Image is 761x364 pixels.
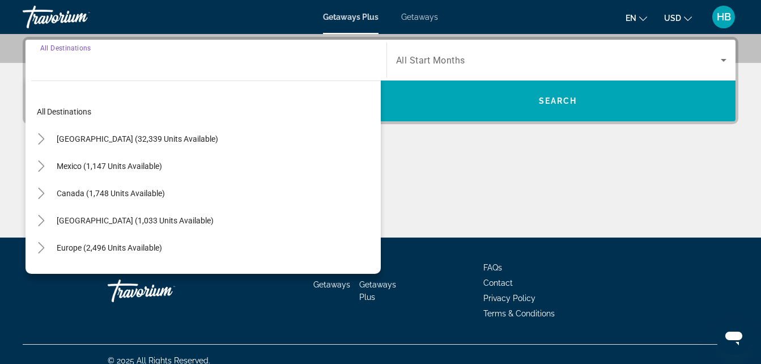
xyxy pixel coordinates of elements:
[57,243,162,252] span: Europe (2,496 units available)
[626,10,647,26] button: Change language
[51,183,171,204] button: Canada (1,748 units available)
[57,162,162,171] span: Mexico (1,147 units available)
[51,129,224,149] button: [GEOGRAPHIC_DATA] (32,339 units available)
[25,40,736,121] div: Search widget
[31,101,381,122] button: All destinations
[31,211,51,231] button: Toggle Caribbean & Atlantic Islands (1,033 units available)
[51,156,168,176] button: Mexico (1,147 units available)
[717,11,731,23] span: HB
[709,5,738,29] button: User Menu
[396,55,465,66] span: All Start Months
[57,216,214,225] span: [GEOGRAPHIC_DATA] (1,033 units available)
[483,263,502,272] a: FAQs
[664,10,692,26] button: Change currency
[40,44,91,52] span: All Destinations
[31,156,51,176] button: Toggle Mexico (1,147 units available)
[31,265,51,285] button: Toggle Australia (202 units available)
[37,107,91,116] span: All destinations
[31,184,51,204] button: Toggle Canada (1,748 units available)
[539,96,577,105] span: Search
[57,189,165,198] span: Canada (1,748 units available)
[626,14,636,23] span: en
[716,319,752,355] iframe: Button to launch messaging window
[23,2,136,32] a: Travorium
[359,280,396,302] a: Getaways Plus
[31,129,51,149] button: Toggle United States (32,339 units available)
[381,81,736,121] button: Search
[51,238,168,258] button: Europe (2,496 units available)
[108,274,221,308] a: Travorium
[401,12,438,22] a: Getaways
[57,134,218,143] span: [GEOGRAPHIC_DATA] (32,339 units available)
[51,210,219,231] button: [GEOGRAPHIC_DATA] (1,033 units available)
[51,265,213,285] button: [GEOGRAPHIC_DATA] (202 units available)
[483,309,555,318] a: Terms & Conditions
[31,238,51,258] button: Toggle Europe (2,496 units available)
[323,12,379,22] a: Getaways Plus
[664,14,681,23] span: USD
[483,278,513,287] a: Contact
[483,294,535,303] a: Privacy Policy
[313,280,350,289] a: Getaways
